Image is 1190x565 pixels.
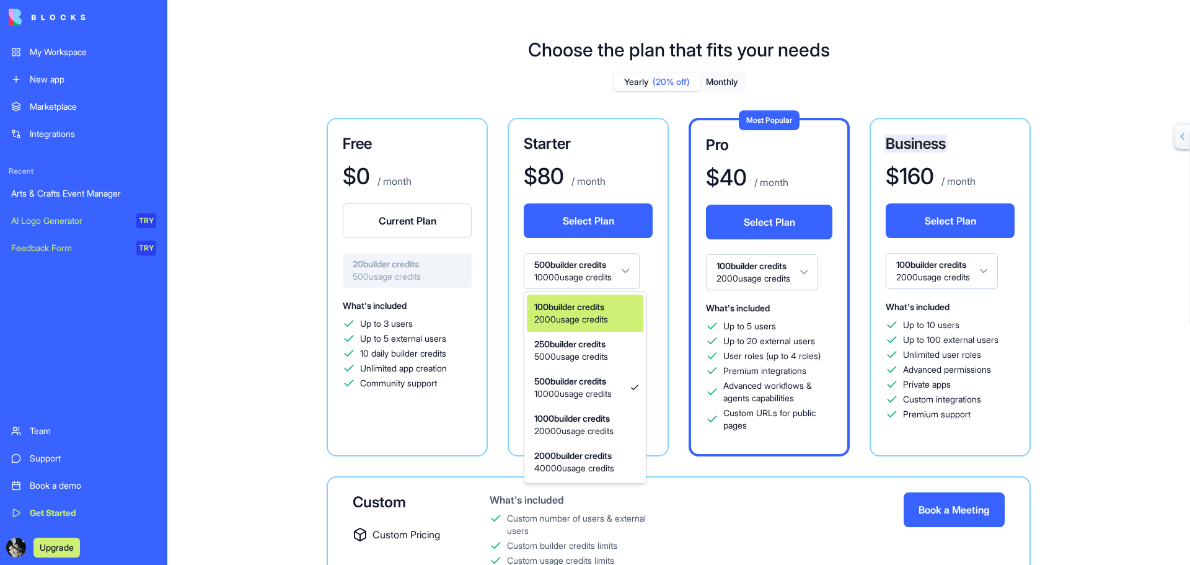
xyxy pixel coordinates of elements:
[4,166,164,176] span: Recent
[534,375,612,388] span: 500 builder credits
[11,242,128,254] div: Feedback Form
[11,187,156,200] div: Arts & Crafts Event Manager
[534,462,614,474] span: 40000 usage credits
[534,313,608,326] span: 2000 usage credits
[534,412,614,425] span: 1000 builder credits
[136,213,156,228] div: TRY
[136,241,156,256] div: TRY
[884,135,947,153] span: Business
[534,350,608,363] span: 5000 usage credits
[534,450,614,462] span: 2000 builder credits
[534,338,608,350] span: 250 builder credits
[534,301,608,313] span: 100 builder credits
[534,425,614,437] span: 20000 usage credits
[534,388,612,400] span: 10000 usage credits
[11,215,128,227] div: AI Logo Generator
